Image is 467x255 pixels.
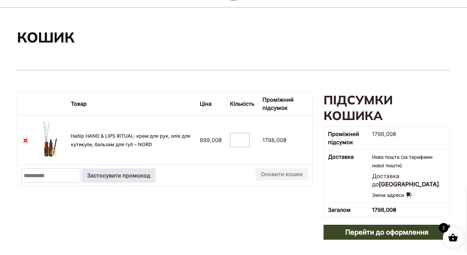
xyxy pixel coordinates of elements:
span: ₴ [393,206,396,213]
h2: Підсумки кошика [324,92,450,124]
span: 2 [439,223,448,233]
input: Кількість товару [230,133,250,147]
button: Оновити кошик [255,168,308,181]
bdi: 899,00 [200,137,222,143]
th: Кількість [226,92,258,115]
span: ₴ [393,131,396,137]
a: Набір HAND & LIPS RITUAL: крем для рук, олія для кутикули, бальзам для губ – NORD [71,133,190,147]
th: Проміжний підсумок [258,92,312,115]
h1: Кошик [17,28,75,47]
bdi: 1798,00 [372,131,396,137]
th: Загалом [324,202,368,217]
span: ₴ [283,137,287,143]
th: Проміжний підсумок [324,127,368,149]
th: Товар [67,92,196,115]
a: Видалити Набір HAND & LIPS RITUAL: крем для рук, олія для кутикули, бальзам для губ - NORD з кошика [21,136,30,144]
a: Зміна адреси [372,191,412,199]
a: Перейти до оформлення [324,225,450,240]
button: Застосувати промокод [82,168,156,183]
bdi: 1798,00 [262,137,287,143]
p: Доставка до . [372,172,446,189]
th: Доставка [324,149,368,202]
span: ₴ [218,137,222,143]
strong: [GEOGRAPHIC_DATA] [379,181,439,188]
span: Нова пошта (за тарифами нової пошти) [372,154,432,168]
bdi: 1798,00 [372,206,396,213]
th: Ціна [196,92,226,115]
